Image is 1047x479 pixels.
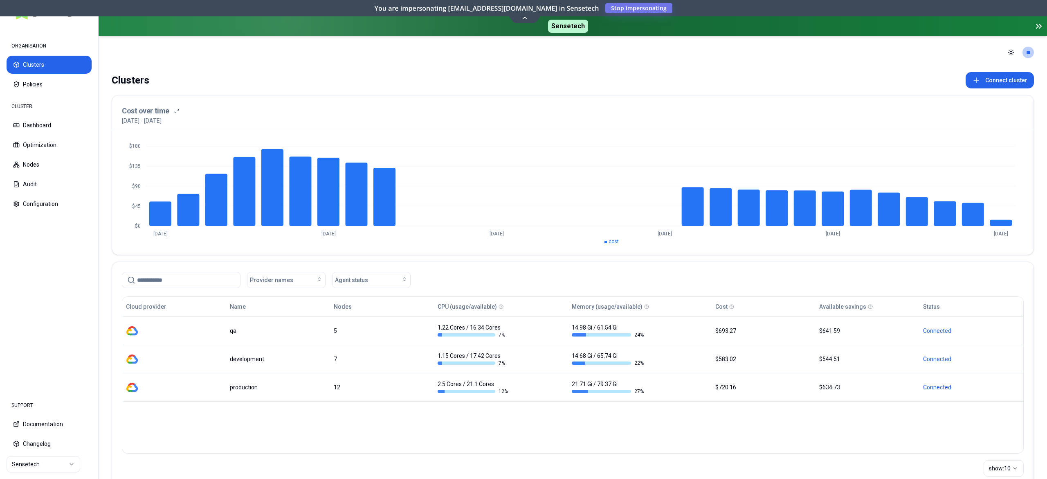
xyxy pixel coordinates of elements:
div: ORGANISATION [7,38,92,54]
span: Sensetech [548,20,588,33]
button: Name [230,298,246,315]
div: 7 [334,355,430,363]
div: $720.16 [715,383,812,391]
button: Cost [715,298,728,315]
div: Connected [923,355,1020,363]
div: 1.22 Cores / 16.34 Cores [438,323,510,338]
span: Provider names [250,276,293,284]
button: Optimization [7,136,92,154]
tspan: $0 [135,223,141,229]
div: 22 % [572,360,644,366]
button: Clusters [7,56,92,74]
div: 24 % [572,332,644,338]
tspan: [DATE] [490,231,504,237]
img: gcp [126,353,138,365]
div: $641.59 [819,327,916,335]
tspan: [DATE] [658,231,672,237]
button: Connect cluster [966,72,1034,88]
tspan: [DATE] [994,231,1008,237]
tspan: [DATE] [153,231,168,237]
div: 14.68 Gi / 65.74 Gi [572,352,644,366]
button: Nodes [334,298,352,315]
span: Agent status [335,276,368,284]
div: production [230,383,326,391]
h3: Cost over time [122,105,169,117]
button: Documentation [7,415,92,433]
div: 1.15 Cores / 17.42 Cores [438,352,510,366]
tspan: $180 [129,143,141,149]
div: 12 % [438,388,510,395]
div: $583.02 [715,355,812,363]
div: 27 % [572,388,644,395]
button: Agent status [332,272,411,288]
div: $693.27 [715,327,812,335]
div: SUPPORT [7,397,92,413]
div: $544.51 [819,355,916,363]
button: Nodes [7,156,92,174]
div: CLUSTER [7,98,92,115]
tspan: $45 [132,203,141,209]
button: Changelog [7,435,92,453]
button: Dashboard [7,116,92,134]
div: qa [230,327,326,335]
div: 12 [334,383,430,391]
button: Memory (usage/available) [572,298,643,315]
tspan: [DATE] [826,231,840,237]
tspan: $90 [132,183,141,189]
button: CPU (usage/available) [438,298,497,315]
button: Cloud provider [126,298,166,315]
div: 7 % [438,360,510,366]
div: 21.71 Gi / 79.37 Gi [572,380,644,395]
p: [DATE] - [DATE] [122,117,162,125]
button: Available savings [819,298,866,315]
div: 2.5 Cores / 21.1 Cores [438,380,510,395]
div: Connected [923,327,1020,335]
img: gcp [126,325,138,337]
div: 7 % [438,332,510,338]
div: $634.73 [819,383,916,391]
button: Audit [7,175,92,193]
div: 5 [334,327,430,335]
div: Connected [923,383,1020,391]
div: Clusters [112,72,149,88]
div: Status [923,303,940,311]
img: gcp [126,381,138,393]
div: development [230,355,326,363]
button: Configuration [7,195,92,213]
div: 14.98 Gi / 61.54 Gi [572,323,644,338]
button: Provider names [247,272,326,288]
tspan: $135 [129,163,141,169]
button: Policies [7,75,92,93]
tspan: [DATE] [321,231,336,237]
span: cost [609,239,619,244]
